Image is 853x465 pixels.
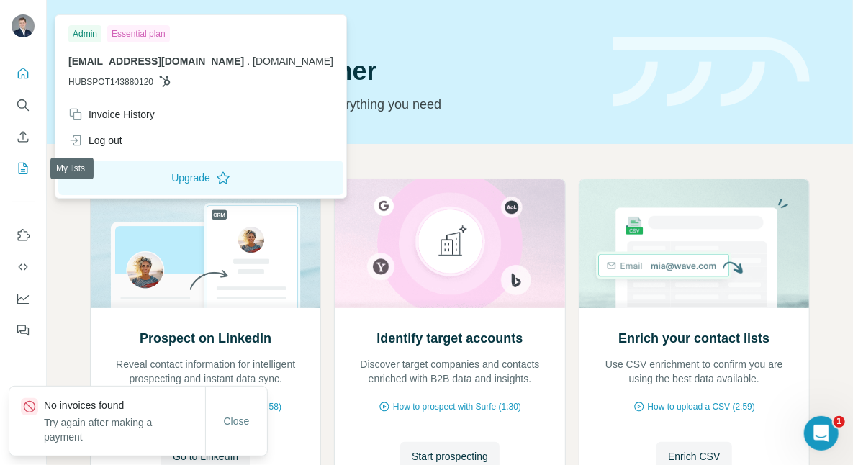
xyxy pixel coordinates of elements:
button: Search [12,92,35,118]
button: Use Surfe API [12,254,35,280]
button: Dashboard [12,286,35,312]
p: No invoices found [44,398,205,412]
p: Reveal contact information for intelligent prospecting and instant data sync. [105,357,306,386]
button: Use Surfe on LinkedIn [12,222,35,248]
button: Enrich CSV [12,124,35,150]
span: HUBSPOT143880120 [68,76,153,89]
span: [EMAIL_ADDRESS][DOMAIN_NAME] [68,55,244,67]
img: Enrich your contact lists [579,179,810,308]
iframe: Intercom live chat [804,416,839,451]
button: Upgrade [58,161,343,195]
h2: Enrich your contact lists [618,328,769,348]
span: 1 [834,416,845,428]
img: Identify target accounts [334,179,565,308]
span: [DOMAIN_NAME] [253,55,333,67]
div: Essential plan [107,25,170,42]
p: Try again after making a payment [44,415,205,444]
span: Start prospecting [412,449,488,464]
span: Close [224,414,250,428]
h2: Prospect on LinkedIn [140,328,271,348]
h2: Identify target accounts [376,328,523,348]
div: Log out [68,133,122,148]
span: How to upload a CSV (2:59) [648,400,755,413]
span: Enrich CSV [668,449,720,464]
span: How to prospect with Surfe (1:30) [393,400,521,413]
button: Feedback [12,317,35,343]
div: Admin [68,25,101,42]
img: banner [613,37,810,107]
div: Invoice History [68,107,155,122]
p: Discover target companies and contacts enriched with B2B data and insights. [349,357,550,386]
img: Prospect on LinkedIn [90,179,321,308]
button: My lists [12,155,35,181]
button: Quick start [12,60,35,86]
img: Avatar [12,14,35,37]
button: Close [214,408,260,434]
span: . [247,55,250,67]
p: Use CSV enrichment to confirm you are using the best data available. [594,357,795,386]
